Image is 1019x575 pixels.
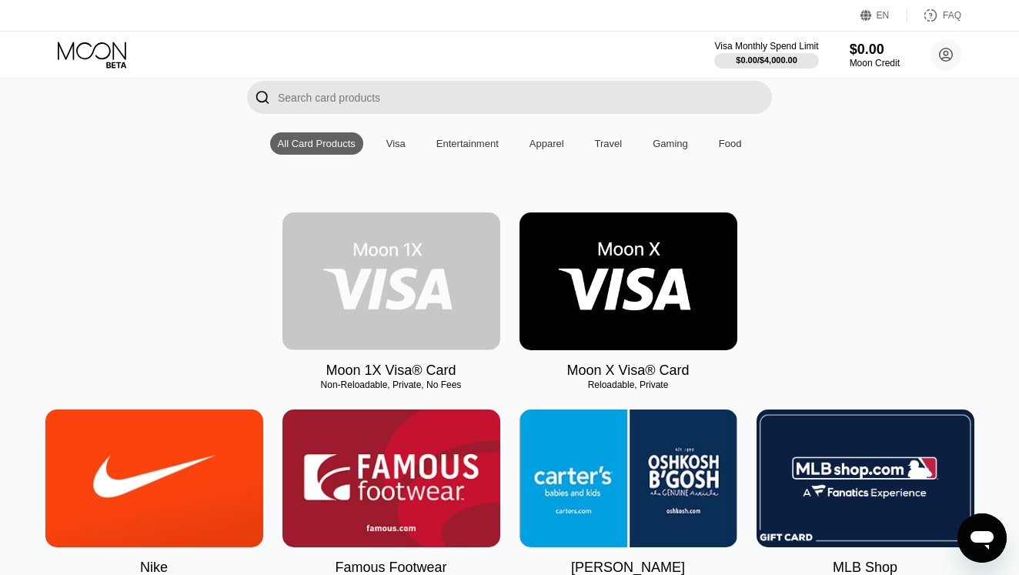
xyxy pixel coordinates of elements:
[379,132,413,155] div: Visa
[957,513,1007,563] iframe: Button to launch messaging window
[270,132,363,155] div: All Card Products
[653,138,688,149] div: Gaming
[714,41,818,69] div: Visa Monthly Spend Limit$0.00/$4,000.00
[255,89,270,106] div: 
[850,42,900,58] div: $0.00
[522,132,572,155] div: Apparel
[278,138,356,149] div: All Card Products
[907,8,961,23] div: FAQ
[943,10,961,21] div: FAQ
[587,132,630,155] div: Travel
[386,138,406,149] div: Visa
[326,363,456,379] div: Moon 1X Visa® Card
[714,41,818,52] div: Visa Monthly Spend Limit
[566,363,689,379] div: Moon X Visa® Card
[711,132,750,155] div: Food
[278,81,772,114] input: Search card products
[282,379,500,390] div: Non-Reloadable, Private, No Fees
[429,132,506,155] div: Entertainment
[850,42,900,69] div: $0.00Moon Credit
[645,132,696,155] div: Gaming
[850,58,900,69] div: Moon Credit
[436,138,499,149] div: Entertainment
[860,8,907,23] div: EN
[530,138,564,149] div: Apparel
[520,379,737,390] div: Reloadable, Private
[736,55,797,65] div: $0.00 / $4,000.00
[247,81,278,114] div: 
[595,138,623,149] div: Travel
[877,10,890,21] div: EN
[719,138,742,149] div: Food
